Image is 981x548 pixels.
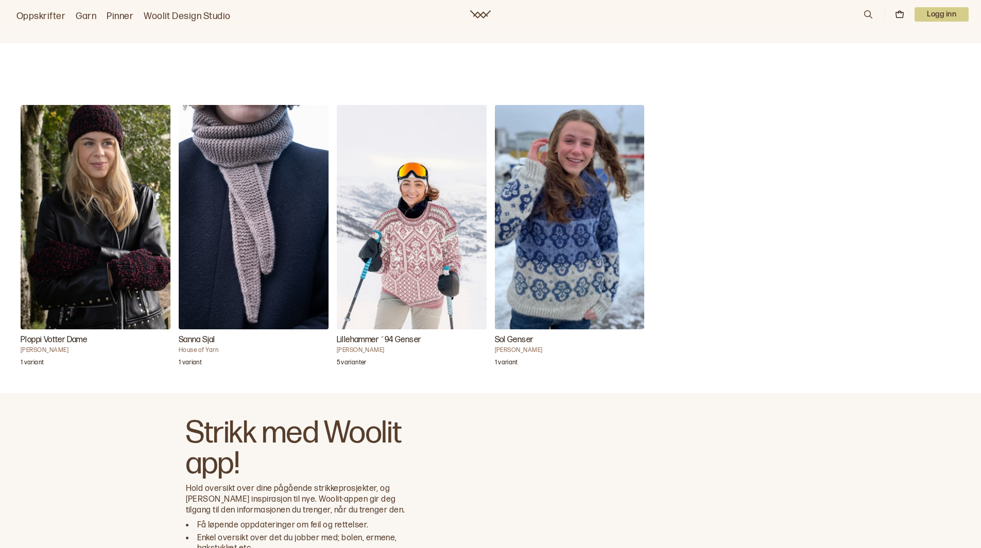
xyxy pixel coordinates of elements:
p: 1 variant [179,359,202,369]
p: 1 variant [21,359,44,369]
h4: [PERSON_NAME] [337,346,487,355]
img: Margaretha FinsethLillehammer ´94 Genser [337,105,487,329]
img: Vibeke LauritsenSol Genser [495,105,645,329]
h3: Lillehammer ´94 Genser [337,334,487,346]
a: Woolit [470,10,491,19]
p: 5 varianter [337,359,367,369]
h3: Sanna Sjal [179,334,329,346]
h4: [PERSON_NAME] [495,346,645,355]
h3: Sol Genser [495,334,645,346]
img: Mari Kalberg SkjævelandPloppi Votter Dame [21,105,170,329]
h4: [PERSON_NAME] [21,346,170,355]
p: 1 variant [495,359,518,369]
a: Lillehammer ´94 Genser [337,105,487,373]
a: Sanna Sjal [179,105,329,373]
a: Oppskrifter [16,9,65,24]
p: Hold oversikt over dine pågående strikkeprosjekter, og [PERSON_NAME] inspirasjon til nye. Woolit-... [186,480,411,516]
h3: Strikk med Woolit app! [186,418,411,480]
li: Få løpende oppdateringer om feil og rettelser. [197,520,411,531]
a: Woolit Design Studio [144,9,231,24]
button: User dropdown [915,7,969,22]
h4: House of Yarn [179,346,329,355]
h3: Ploppi Votter Dame [21,334,170,346]
p: Logg inn [915,7,969,22]
a: Garn [76,9,96,24]
a: Pinner [107,9,133,24]
a: Ploppi Votter Dame [21,105,170,373]
img: House of YarnSanna Sjal [179,105,329,329]
a: Sol Genser [495,105,645,373]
